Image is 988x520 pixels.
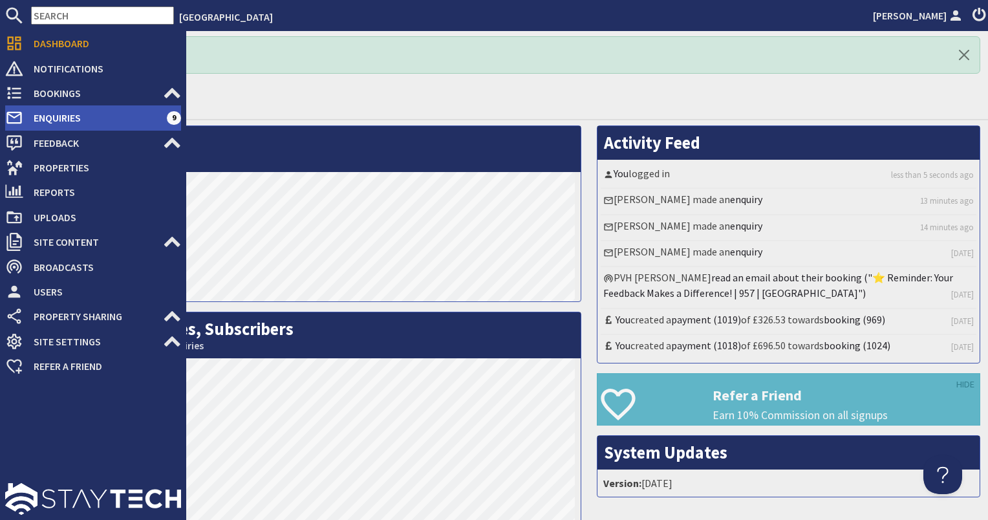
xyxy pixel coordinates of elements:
a: Refer a Friend Earn 10% Commission on all signups [597,373,980,426]
a: enquiry [730,193,762,206]
li: [PERSON_NAME] made an [601,241,976,267]
a: less than 5 seconds ago [891,169,974,181]
span: Notifications [23,58,181,79]
small: This Month: 728 Visits [46,153,574,166]
a: Reports [5,182,181,202]
h3: Refer a Friend [713,387,980,404]
a: booking (1024) [824,339,890,352]
span: Bookings [23,83,163,103]
a: System Updates [604,442,727,463]
a: Site Content [5,232,181,252]
a: Users [5,281,181,302]
a: Bookings [5,83,181,103]
a: [GEOGRAPHIC_DATA] [179,10,273,23]
a: You [616,339,630,352]
a: Property Sharing [5,306,181,327]
p: Earn 10% Commission on all signups [713,407,980,424]
span: Feedback [23,133,163,153]
iframe: Toggle Customer Support [923,455,962,494]
span: Dashboard [23,33,181,54]
a: Uploads [5,207,181,228]
a: HIDE [956,378,974,392]
a: Dashboard [5,33,181,54]
h2: Visits per Day [39,126,581,172]
li: [PERSON_NAME] made an [601,189,976,215]
a: enquiry [730,219,762,232]
small: This Month: 0 Bookings, 3 Enquiries [46,340,574,352]
a: payment (1018) [671,339,741,352]
a: Refer a Friend [5,356,181,376]
a: Activity Feed [604,132,700,153]
li: created a of £696.50 towards [601,335,976,360]
span: Users [23,281,181,302]
span: Refer a Friend [23,356,181,376]
a: Properties [5,157,181,178]
a: read an email about their booking ("⭐ Reminder: Your Feedback Makes a Difference! | 957 | [GEOGRA... [603,271,953,299]
li: [DATE] [601,473,976,493]
div: Logged In! Hello! [39,36,980,74]
a: Broadcasts [5,257,181,277]
a: [PERSON_NAME] [873,8,965,23]
a: payment (1019) [671,313,741,326]
a: 14 minutes ago [920,221,974,233]
span: Broadcasts [23,257,181,277]
h2: Bookings, Enquiries, Subscribers [39,312,581,358]
span: Uploads [23,207,181,228]
a: [DATE] [951,315,974,327]
span: Reports [23,182,181,202]
span: 9 [167,111,181,124]
span: Properties [23,157,181,178]
a: You [614,167,628,180]
a: Feedback [5,133,181,153]
strong: Version: [603,477,641,490]
a: Site Settings [5,331,181,352]
a: [DATE] [951,247,974,259]
a: Notifications [5,58,181,79]
span: Site Content [23,232,163,252]
li: created a of £326.53 towards [601,309,976,335]
input: SEARCH [31,6,174,25]
span: Enquiries [23,107,167,128]
li: logged in [601,163,976,189]
a: [DATE] [951,288,974,301]
a: 13 minutes ago [920,195,974,207]
img: staytech_l_w-4e588a39d9fa60e82540d7cfac8cfe4b7147e857d3e8dbdfbd41c59d52db0ec4.svg [5,483,181,515]
a: enquiry [730,245,762,258]
li: PVH [PERSON_NAME] [601,267,976,309]
li: [PERSON_NAME] made an [601,215,976,241]
span: Site Settings [23,331,163,352]
a: booking (969) [824,313,885,326]
a: Enquiries 9 [5,107,181,128]
a: [DATE] [951,341,974,353]
a: You [616,313,630,326]
span: Property Sharing [23,306,163,327]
